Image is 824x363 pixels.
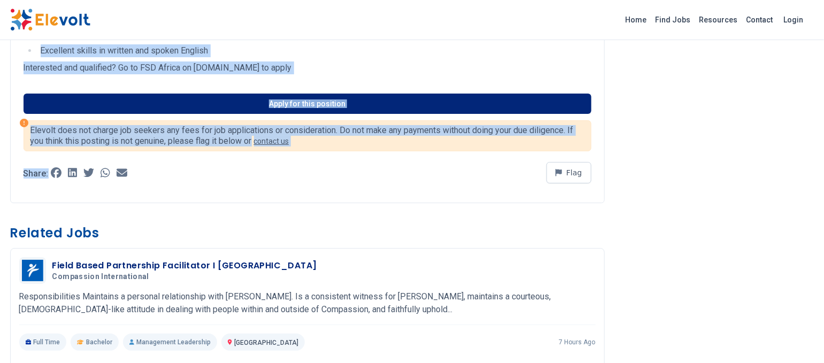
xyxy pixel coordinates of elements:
[546,162,591,183] button: Flag
[24,94,591,114] a: Apply for this position
[742,11,777,28] a: Contact
[52,259,317,272] h3: Field Based Partnership Facilitator I [GEOGRAPHIC_DATA]
[771,312,824,363] iframe: Chat Widget
[30,125,584,146] p: Elevolt does not charge job seekers any fees for job applications or consideration. Do not make a...
[24,169,49,178] p: Share:
[86,338,112,346] span: Bachelor
[621,11,651,28] a: Home
[52,272,149,282] span: Compassion International
[10,9,90,31] img: Elevolt
[19,334,67,351] p: Full Time
[37,44,591,57] li: Excellent skills in written and spoken English
[559,338,596,346] p: 7 hours ago
[19,257,596,351] a: Compassion InternationalField Based Partnership Facilitator I [GEOGRAPHIC_DATA]Compassion Interna...
[19,290,596,316] p: Responsibilities Maintains a personal relationship with [PERSON_NAME]. Is a consistent witness fo...
[651,11,695,28] a: Find Jobs
[254,137,289,145] a: contact us
[234,339,298,346] span: [GEOGRAPHIC_DATA]
[24,61,591,74] p: Interested and qualified? Go to FSD Africa on [DOMAIN_NAME] to apply
[10,225,605,242] h3: Related Jobs
[123,334,217,351] p: Management Leadership
[22,260,43,281] img: Compassion International
[695,11,742,28] a: Resources
[777,9,810,30] a: Login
